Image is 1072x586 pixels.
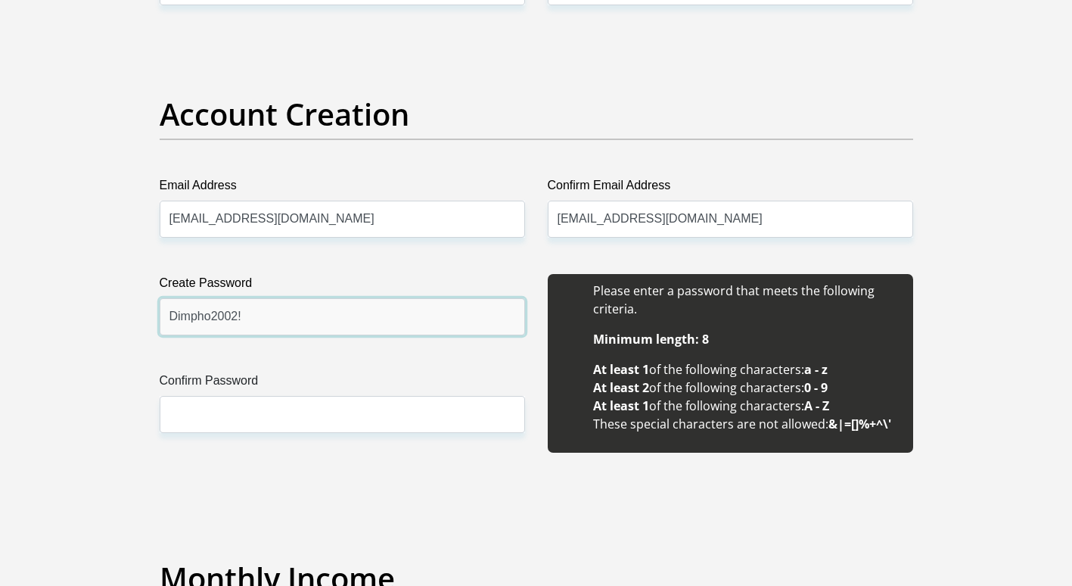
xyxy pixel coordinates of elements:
b: At least 1 [593,397,649,414]
b: &|=[]%+^\' [828,416,891,432]
li: of the following characters: [593,379,898,397]
input: Create Password [160,298,525,335]
b: 0 - 9 [804,379,828,396]
input: Confirm Password [160,396,525,433]
li: Please enter a password that meets the following criteria. [593,282,898,318]
b: A - Z [804,397,829,414]
li: of the following characters: [593,397,898,415]
li: of the following characters: [593,360,898,379]
label: Email Address [160,176,525,201]
b: At least 2 [593,379,649,396]
li: These special characters are not allowed: [593,415,898,433]
b: At least 1 [593,361,649,378]
b: a - z [804,361,828,378]
input: Email Address [160,201,525,238]
label: Confirm Email Address [548,176,913,201]
label: Create Password [160,274,525,298]
b: Minimum length: 8 [593,331,709,348]
input: Confirm Email Address [548,201,913,238]
label: Confirm Password [160,372,525,396]
h2: Account Creation [160,96,913,132]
